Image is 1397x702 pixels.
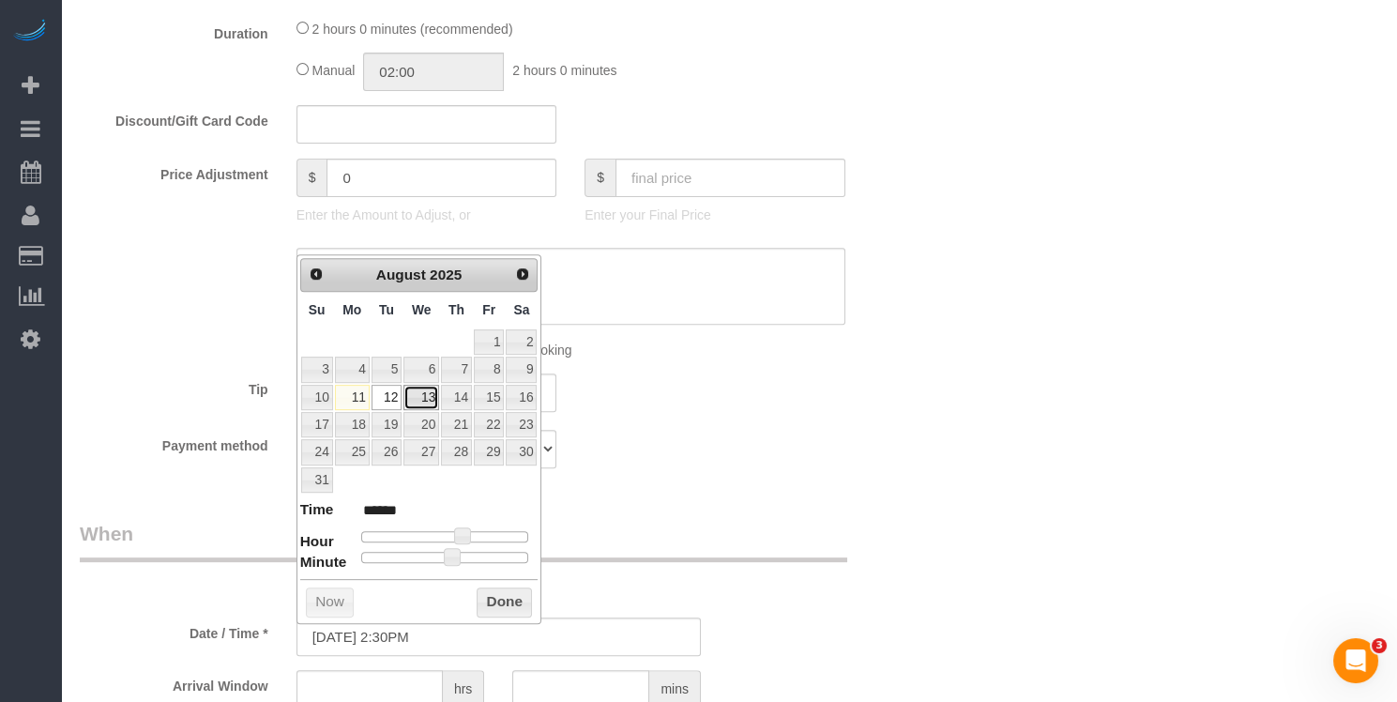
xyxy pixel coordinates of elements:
[512,63,616,78] span: 2 hours 0 minutes
[66,159,282,184] label: Price Adjustment
[474,385,504,410] a: 15
[506,439,537,465] a: 30
[482,302,495,317] span: Friday
[515,267,530,282] span: Next
[303,261,329,287] a: Prev
[301,412,333,437] a: 17
[301,357,333,382] a: 3
[335,385,370,410] a: 11
[66,430,282,455] label: Payment method
[66,670,282,695] label: Arrival Window
[403,439,439,465] a: 27
[615,159,845,197] input: final price
[301,439,333,465] a: 24
[506,329,537,355] a: 2
[335,357,370,382] a: 4
[448,302,464,317] span: Thursday
[300,531,334,555] dt: Hour
[309,302,326,317] span: Sunday
[441,412,472,437] a: 21
[296,206,557,224] p: Enter the Amount to Adjust, or
[342,302,361,317] span: Monday
[372,385,402,410] a: 12
[403,385,439,410] a: 13
[441,385,472,410] a: 14
[1333,638,1378,683] iframe: Intercom live chat
[312,63,356,78] span: Manual
[301,385,333,410] a: 10
[585,159,615,197] span: $
[513,302,529,317] span: Saturday
[372,357,402,382] a: 5
[441,439,472,465] a: 28
[1372,638,1387,653] span: 3
[335,412,370,437] a: 18
[309,267,324,282] span: Prev
[296,618,701,656] input: MM/DD/YYYY HH:MM
[509,261,536,287] a: Next
[430,267,462,282] span: 2025
[300,499,334,523] dt: Time
[474,412,504,437] a: 22
[301,467,333,493] a: 31
[80,520,847,562] legend: When
[376,267,426,282] span: August
[379,302,394,317] span: Tuesday
[372,412,402,437] a: 19
[11,19,49,45] img: Automaid Logo
[474,357,504,382] a: 8
[372,439,402,465] a: 26
[506,412,537,437] a: 23
[506,385,537,410] a: 16
[506,357,537,382] a: 9
[474,329,504,355] a: 1
[335,439,370,465] a: 25
[306,588,354,618] button: Now
[474,439,504,465] a: 29
[412,302,432,317] span: Wednesday
[441,357,472,382] a: 7
[300,552,347,575] dt: Minute
[66,374,282,399] label: Tip
[66,18,282,43] label: Duration
[312,22,513,37] span: 2 hours 0 minutes (recommended)
[66,618,282,643] label: Date / Time *
[296,159,327,197] span: $
[403,357,439,382] a: 6
[66,105,282,130] label: Discount/Gift Card Code
[477,588,532,618] button: Done
[403,412,439,437] a: 20
[585,206,845,224] p: Enter your Final Price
